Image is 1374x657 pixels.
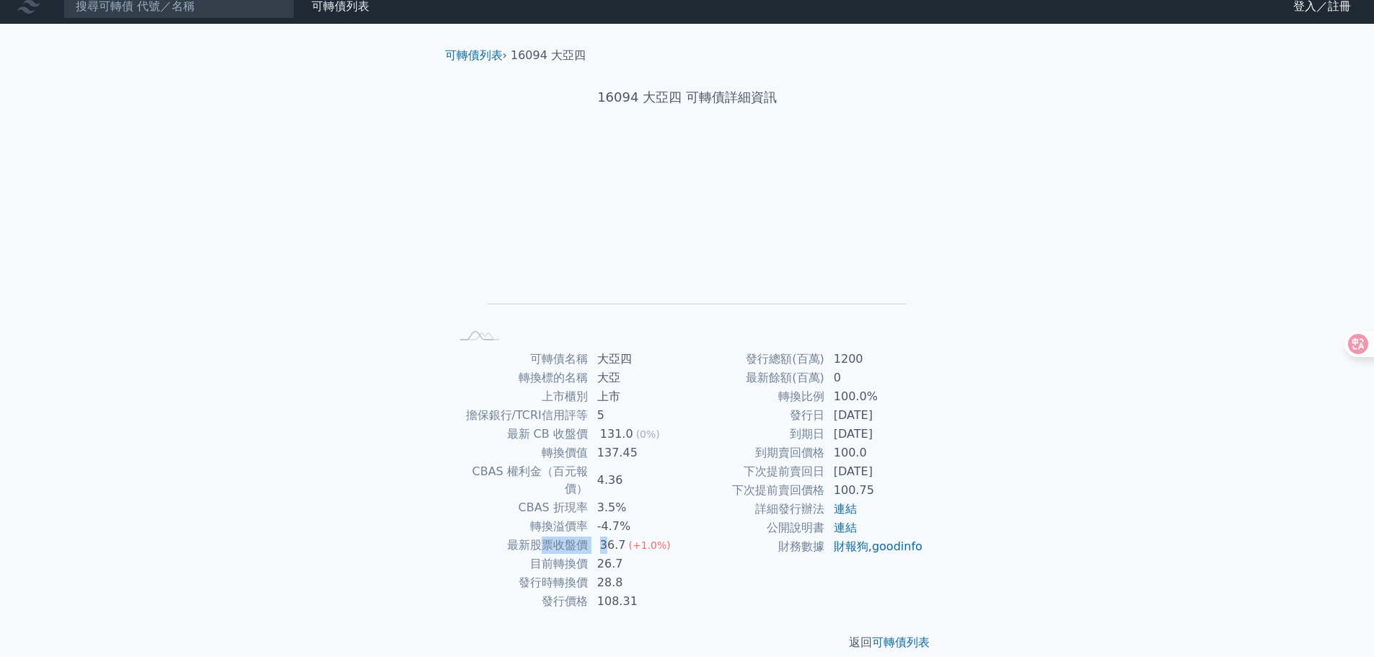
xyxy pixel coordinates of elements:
[687,444,825,462] td: 到期賣回價格
[451,369,589,387] td: 轉換標的名稱
[825,350,924,369] td: 1200
[597,537,629,554] div: 36.7
[589,573,687,592] td: 28.8
[687,500,825,519] td: 詳細發行辦法
[687,387,825,406] td: 轉換比例
[589,387,687,406] td: 上市
[872,635,930,649] a: 可轉債列表
[687,481,825,500] td: 下次提前賣回價格
[834,521,857,534] a: 連結
[825,369,924,387] td: 0
[687,350,825,369] td: 發行總額(百萬)
[687,425,825,444] td: 到期日
[825,425,924,444] td: [DATE]
[825,387,924,406] td: 100.0%
[687,537,825,556] td: 財務數據
[687,369,825,387] td: 最新餘額(百萬)
[825,537,924,556] td: ,
[451,555,589,573] td: 目前轉換價
[589,592,687,611] td: 108.31
[597,425,636,443] div: 131.0
[511,47,586,64] li: 16094 大亞四
[628,539,670,551] span: (+1.0%)
[445,47,507,64] li: ›
[589,462,687,498] td: 4.36
[825,444,924,462] td: 100.0
[445,48,503,62] a: 可轉債列表
[451,444,589,462] td: 轉換價值
[451,517,589,536] td: 轉換溢價率
[589,517,687,536] td: -4.7%
[589,406,687,425] td: 5
[451,350,589,369] td: 可轉債名稱
[451,573,589,592] td: 發行時轉換價
[825,481,924,500] td: 100.75
[589,350,687,369] td: 大亞四
[451,462,589,498] td: CBAS 權利金（百元報價）
[687,462,825,481] td: 下次提前賣回日
[589,498,687,517] td: 3.5%
[1302,588,1374,657] iframe: Chat Widget
[451,536,589,555] td: 最新股票收盤價
[589,555,687,573] td: 26.7
[474,153,907,325] g: Chart
[433,87,941,107] h1: 16094 大亞四 可轉債詳細資訊
[1302,588,1374,657] div: 聊天小工具
[834,502,857,516] a: 連結
[451,592,589,611] td: 發行價格
[589,444,687,462] td: 137.45
[451,425,589,444] td: 最新 CB 收盤價
[825,462,924,481] td: [DATE]
[636,428,660,440] span: (0%)
[451,498,589,517] td: CBAS 折現率
[687,519,825,537] td: 公開說明書
[834,539,868,553] a: 財報狗
[433,634,941,651] p: 返回
[825,406,924,425] td: [DATE]
[589,369,687,387] td: 大亞
[872,539,922,553] a: goodinfo
[687,406,825,425] td: 發行日
[451,387,589,406] td: 上市櫃別
[451,406,589,425] td: 擔保銀行/TCRI信用評等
